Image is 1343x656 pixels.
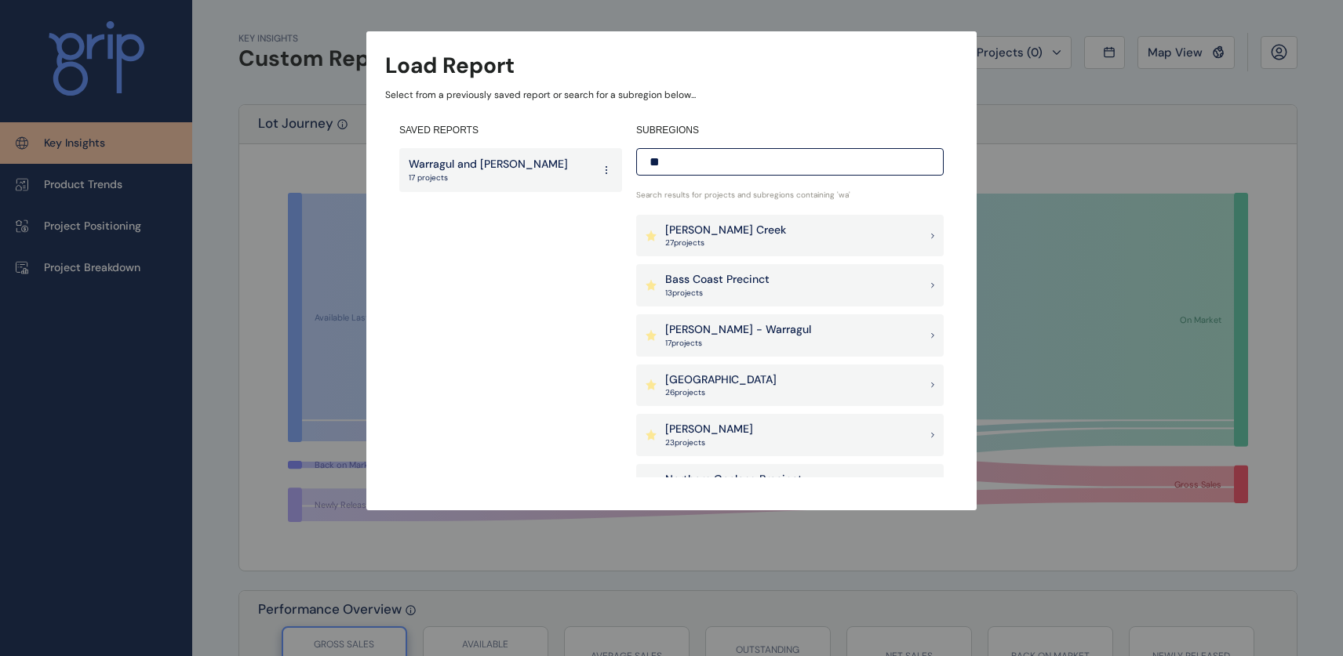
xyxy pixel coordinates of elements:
[665,338,811,349] p: 17 project s
[665,437,753,448] p: 23 project s
[665,322,811,338] p: [PERSON_NAME] - Warragul
[409,157,568,172] p: Warragul and [PERSON_NAME]
[665,223,786,238] p: [PERSON_NAME] Creek
[385,50,515,81] h3: Load Report
[399,124,622,137] h4: SAVED REPORTS
[665,472,803,487] p: Northern Geelong Precinct
[665,288,770,299] p: 13 project s
[665,372,777,388] p: [GEOGRAPHIC_DATA]
[665,237,786,248] p: 27 project s
[636,190,944,201] p: Search results for projects and subregions containing ' wa '
[665,387,777,398] p: 26 project s
[636,124,944,137] h4: SUBREGIONS
[385,89,958,102] p: Select from a previously saved report or search for a subregion below...
[665,272,770,288] p: Bass Coast Precinct
[409,172,568,183] p: 17 projects
[665,422,753,437] p: [PERSON_NAME]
